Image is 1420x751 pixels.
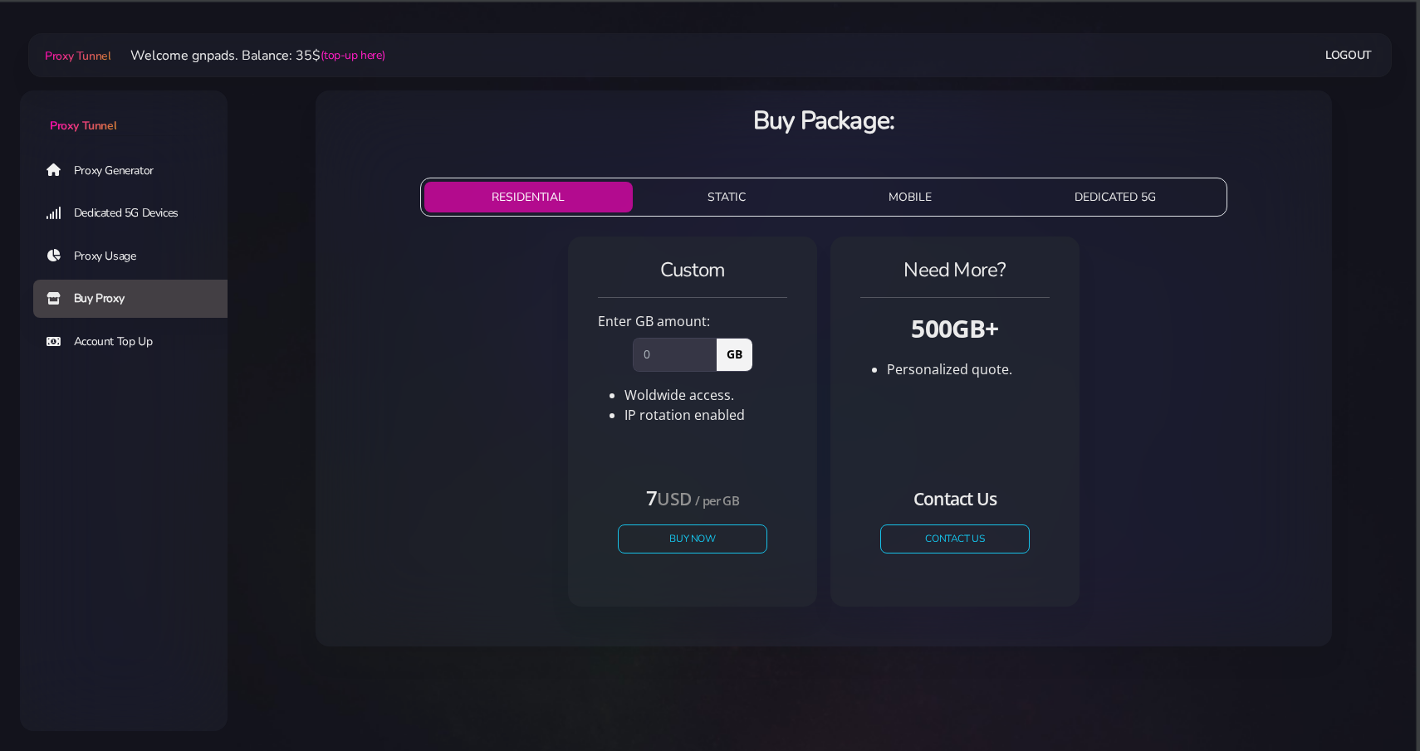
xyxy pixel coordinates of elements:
a: CONTACT US [880,524,1030,553]
a: Dedicated 5G Devices [33,194,241,232]
span: Proxy Tunnel [45,48,110,64]
a: Proxy Generator [33,151,241,189]
a: Logout [1325,40,1372,71]
a: (top-up here) [321,46,384,64]
h4: 7 [618,484,767,511]
button: DEDICATED 5G [1006,182,1224,212]
li: Welcome gnpads. Balance: 35$ [110,46,384,66]
a: Account Top Up [33,323,241,361]
small: Contact Us [913,487,996,510]
li: Woldwide access. [624,385,787,405]
h3: 500GB+ [860,311,1050,345]
iframe: Webchat Widget [1325,656,1399,730]
button: STATIC [639,182,814,212]
button: Buy Now [618,524,767,553]
button: MOBILE [820,182,1000,212]
h4: Custom [598,256,787,284]
input: 0 [633,338,717,371]
a: Buy Proxy [33,280,241,318]
div: Enter GB amount: [588,311,797,331]
a: Proxy Tunnel [42,42,110,69]
h3: Buy Package: [329,104,1319,138]
small: USD [657,487,691,510]
small: / per GB [695,492,739,509]
a: Proxy Usage [33,237,241,276]
h4: Need More? [860,256,1050,284]
button: RESIDENTIAL [424,182,634,212]
a: Proxy Tunnel [20,90,228,134]
li: Personalized quote. [887,359,1050,379]
li: IP rotation enabled [624,405,787,425]
span: GB [716,338,752,371]
span: Proxy Tunnel [50,118,116,134]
